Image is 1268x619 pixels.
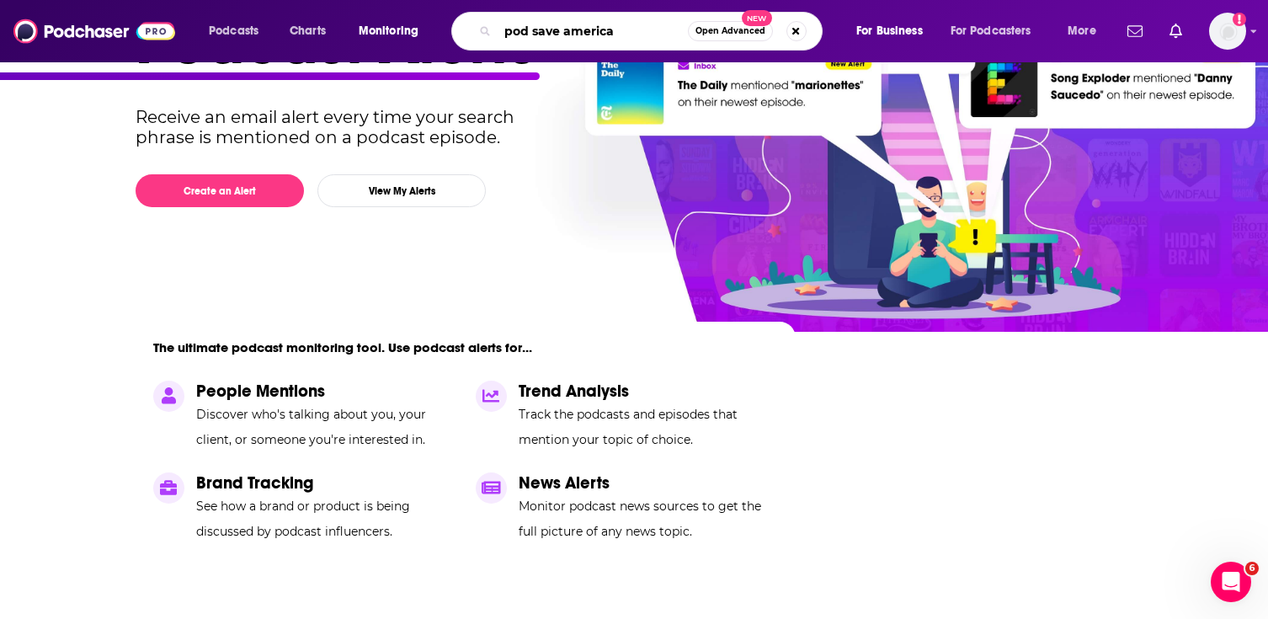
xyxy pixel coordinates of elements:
img: User Profile [1209,13,1246,50]
button: Create an Alert [136,174,304,207]
p: Monitor podcast news sources to get the full picture of any news topic. [519,494,778,544]
svg: Add a profile image [1233,13,1246,26]
span: For Business [856,19,923,43]
p: News Alerts [519,472,778,494]
button: open menu [844,18,944,45]
span: Open Advanced [695,27,765,35]
img: Podchaser - Follow, Share and Rate Podcasts [13,15,175,47]
span: Podcasts [209,19,258,43]
span: Monitoring [359,19,418,43]
a: Show notifications dropdown [1121,17,1149,45]
p: Trend Analysis [519,381,778,402]
a: Show notifications dropdown [1163,17,1189,45]
p: People Mentions [196,381,456,402]
span: For Podcasters [951,19,1031,43]
p: Discover who's talking about you, your client, or someone you're interested in. [196,402,456,452]
span: 6 [1245,562,1259,575]
p: Track the podcasts and episodes that mention your topic of choice. [519,402,778,452]
button: open menu [1056,18,1117,45]
button: Open AdvancedNew [688,21,773,41]
input: Search podcasts, credits, & more... [498,18,688,45]
iframe: Intercom live chat [1211,562,1251,602]
p: See how a brand or product is being discussed by podcast influencers. [196,494,456,544]
span: New [742,10,772,26]
p: The ultimate podcast monitoring tool. Use podcast alerts for... [153,339,532,355]
button: open menu [197,18,280,45]
button: View My Alerts [317,174,486,207]
div: Search podcasts, credits, & more... [467,12,839,51]
a: Charts [279,18,336,45]
span: Charts [290,19,326,43]
p: Brand Tracking [196,472,456,494]
button: open menu [347,18,440,45]
button: Show profile menu [1209,13,1246,50]
span: More [1068,19,1096,43]
p: Receive an email alert every time your search phrase is mentioned on a podcast episode. [136,107,546,147]
button: open menu [940,18,1056,45]
span: Logged in as gussent [1209,13,1246,50]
